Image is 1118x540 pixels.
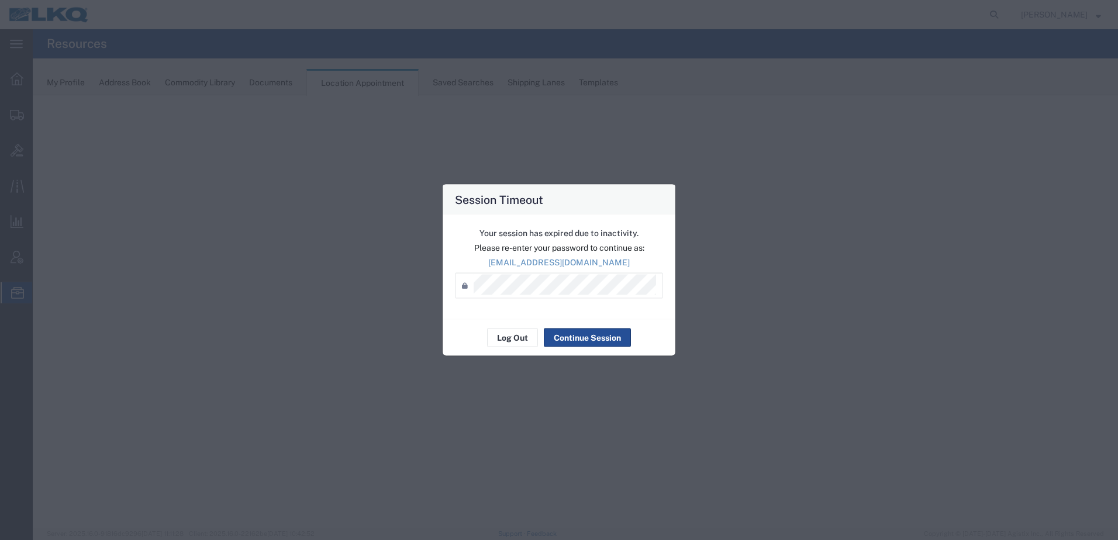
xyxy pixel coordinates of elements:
[487,328,538,347] button: Log Out
[455,242,663,254] p: Please re-enter your password to continue as:
[544,328,631,347] button: Continue Session
[455,227,663,240] p: Your session has expired due to inactivity.
[455,191,543,208] h4: Session Timeout
[455,257,663,269] p: [EMAIL_ADDRESS][DOMAIN_NAME]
